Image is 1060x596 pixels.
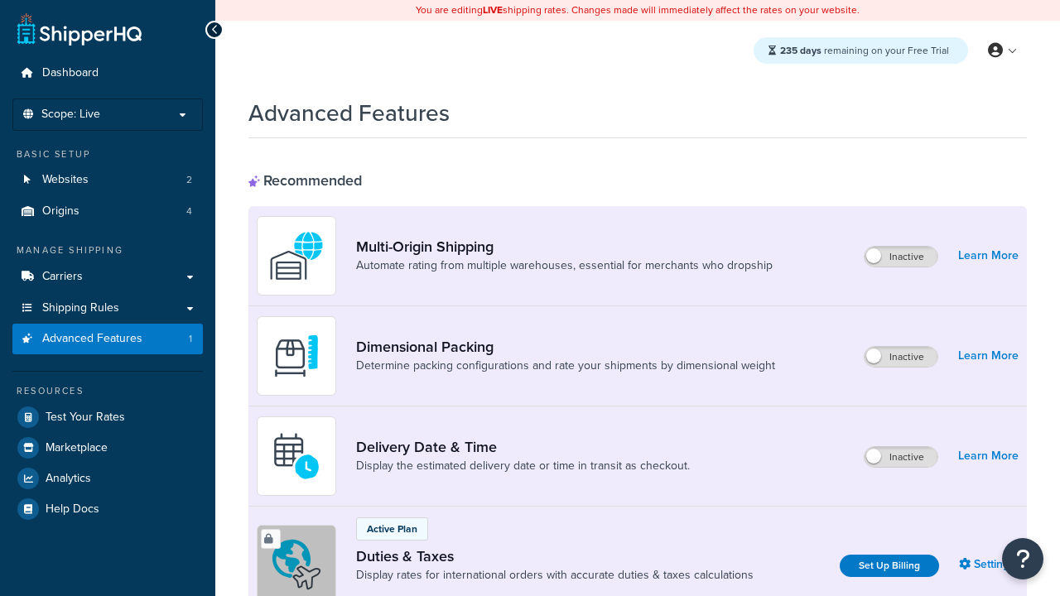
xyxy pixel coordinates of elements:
[186,173,192,187] span: 2
[46,472,91,486] span: Analytics
[483,2,503,17] b: LIVE
[41,108,100,122] span: Scope: Live
[46,441,108,455] span: Marketplace
[267,427,325,485] img: gfkeb5ejjkALwAAAABJRU5ErkJggg==
[780,43,949,58] span: remaining on your Free Trial
[12,293,203,324] a: Shipping Rules
[958,445,1019,468] a: Learn More
[42,301,119,315] span: Shipping Rules
[865,447,937,467] label: Inactive
[12,165,203,195] li: Websites
[356,238,773,256] a: Multi-Origin Shipping
[12,324,203,354] li: Advanced Features
[12,147,203,161] div: Basic Setup
[12,165,203,195] a: Websites2
[12,324,203,354] a: Advanced Features1
[356,338,775,356] a: Dimensional Packing
[12,196,203,227] a: Origins4
[46,411,125,425] span: Test Your Rates
[42,66,99,80] span: Dashboard
[356,257,773,274] a: Automate rating from multiple warehouses, essential for merchants who dropship
[959,553,1019,576] a: Settings
[42,173,89,187] span: Websites
[356,547,754,565] a: Duties & Taxes
[12,433,203,463] a: Marketplace
[42,332,142,346] span: Advanced Features
[248,97,450,129] h1: Advanced Features
[46,502,99,517] span: Help Docs
[1002,538,1043,579] button: Open Resource Center
[42,204,79,219] span: Origins
[356,458,690,474] a: Display the estimated delivery date or time in transit as checkout.
[865,347,937,367] label: Inactive
[958,344,1019,368] a: Learn More
[12,262,203,292] a: Carriers
[367,521,417,536] p: Active Plan
[12,196,203,227] li: Origins
[840,555,939,577] a: Set Up Billing
[12,58,203,89] a: Dashboard
[186,204,192,219] span: 4
[189,332,192,346] span: 1
[267,327,325,385] img: DTVBYsAAAAAASUVORK5CYII=
[356,567,754,584] a: Display rates for international orders with accurate duties & taxes calculations
[248,171,362,190] div: Recommended
[12,464,203,493] a: Analytics
[356,358,775,374] a: Determine packing configurations and rate your shipments by dimensional weight
[780,43,821,58] strong: 235 days
[12,494,203,524] a: Help Docs
[958,244,1019,267] a: Learn More
[12,402,203,432] a: Test Your Rates
[267,227,325,285] img: WatD5o0RtDAAAAAElFTkSuQmCC
[12,243,203,257] div: Manage Shipping
[865,247,937,267] label: Inactive
[356,438,690,456] a: Delivery Date & Time
[12,384,203,398] div: Resources
[42,270,83,284] span: Carriers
